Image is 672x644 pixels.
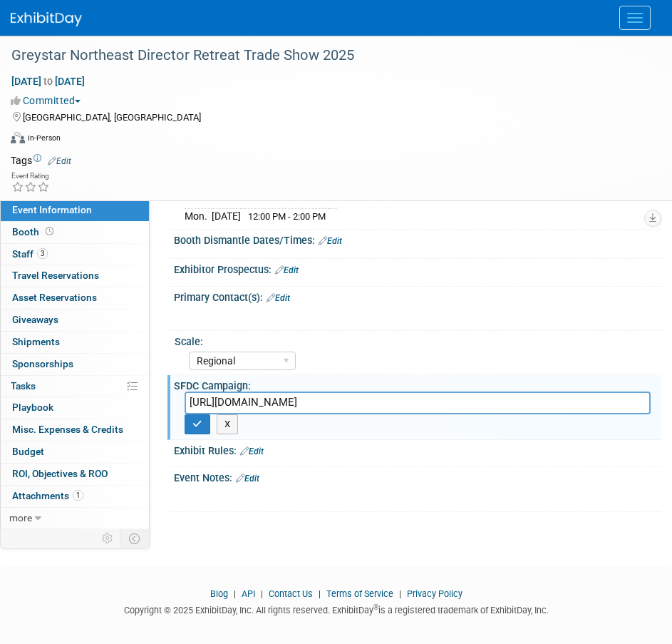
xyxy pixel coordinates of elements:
span: Booth not reserved yet [43,226,56,237]
button: Committed [11,93,86,108]
a: Event Information [1,200,149,221]
span: Playbook [12,402,53,413]
span: to [41,76,55,87]
img: ExhibitDay [11,12,82,26]
td: Mon. [185,209,212,224]
span: 3 [37,248,48,259]
span: Budget [12,446,44,457]
td: Toggle Event Tabs [120,529,150,548]
div: Copyright © 2025 ExhibitDay, Inc. All rights reserved. ExhibitDay is a registered trademark of Ex... [11,600,661,617]
div: Booth Dismantle Dates/Times: [174,230,661,248]
div: Event Format [11,130,654,151]
span: Giveaways [12,314,58,325]
div: Scale: [175,331,655,349]
a: Budget [1,441,149,463]
td: Personalize Event Tab Strip [95,529,120,548]
span: Asset Reservations [12,292,97,303]
span: | [315,588,324,599]
span: | [396,588,405,599]
span: Attachments [12,490,83,501]
a: Terms of Service [326,588,393,599]
a: Attachments1 [1,486,149,507]
a: API [242,588,255,599]
a: Giveaways [1,310,149,331]
span: 1 [73,490,83,501]
div: Exhibit Rules: [174,440,661,459]
a: Edit [240,446,264,456]
div: Event Rating [11,173,50,180]
span: more [9,512,32,523]
a: Shipments [1,332,149,353]
a: Edit [319,236,342,246]
span: Tasks [11,380,36,392]
sup: ® [373,603,378,611]
button: Menu [619,6,651,30]
span: Misc. Expenses & Credits [12,424,123,435]
a: Edit [267,293,290,303]
div: Event Notes: [174,467,661,486]
span: [GEOGRAPHIC_DATA], [GEOGRAPHIC_DATA] [23,112,201,123]
div: SFDC Campaign: [174,375,661,393]
span: Sponsorships [12,358,73,369]
span: Booth [12,226,56,237]
a: Asset Reservations [1,287,149,309]
a: Blog [210,588,228,599]
span: | [257,588,267,599]
span: [DATE] [DATE] [11,75,86,88]
a: Privacy Policy [407,588,462,599]
a: Staff3 [1,244,149,265]
a: Playbook [1,397,149,419]
td: [DATE] [212,209,241,224]
span: Event Information [12,204,92,215]
a: Booth [1,222,149,243]
a: Contact Us [269,588,313,599]
a: Edit [275,265,299,275]
a: Edit [236,474,259,484]
td: Tags [11,153,71,168]
a: Sponsorships [1,354,149,375]
span: Staff [12,248,48,260]
a: more [1,508,149,529]
div: Primary Contact(s): [174,287,661,305]
a: Edit [48,156,71,166]
div: Exhibitor Prospectus: [174,259,661,277]
a: ROI, Objectives & ROO [1,464,149,485]
a: Travel Reservations [1,265,149,287]
span: Travel Reservations [12,270,99,281]
img: Format-Inperson.png [11,132,25,143]
a: Tasks [1,376,149,397]
span: 12:00 PM - 2:00 PM [248,211,326,222]
a: Misc. Expenses & Credits [1,419,149,441]
div: In-Person [27,133,61,143]
button: X [217,414,239,434]
div: Greystar Northeast Director Retreat Trade Show 2025 [6,43,643,68]
span: ROI, Objectives & ROO [12,468,108,479]
span: Shipments [12,336,60,347]
span: | [230,588,239,599]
